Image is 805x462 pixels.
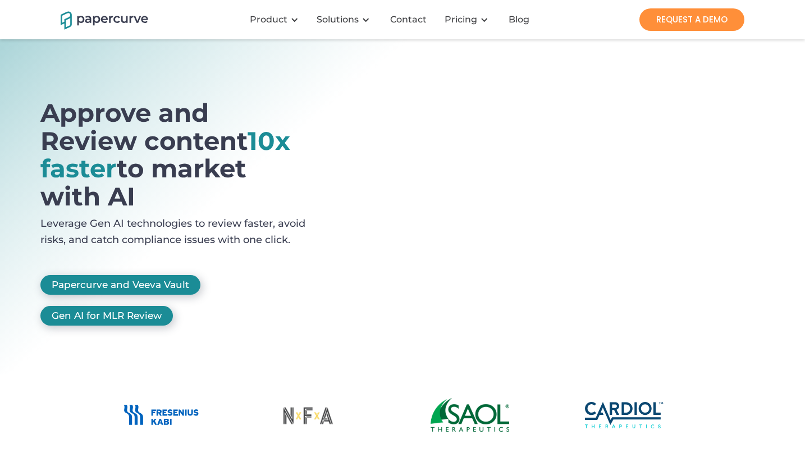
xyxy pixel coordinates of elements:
[243,3,310,36] div: Product
[40,275,200,295] a: Papercurve and Veeva Vault
[381,14,438,25] a: Contact
[40,99,323,210] h1: Approve and Review content to market with AI
[585,402,664,428] img: Cardiol Therapeutics Logo
[431,398,509,432] img: Saol Therapeutics Logo
[310,3,381,36] div: Solutions
[509,14,529,25] div: Blog
[61,10,134,29] a: home
[317,14,359,25] div: Solutions
[390,14,427,25] div: Contact
[40,99,323,275] a: open lightbox
[40,125,290,184] span: 10x faster
[445,14,477,25] a: Pricing
[40,216,323,254] p: Leverage Gen AI technologies to review faster, avoid risks, and catch compliance issues with one ...
[250,14,287,25] div: Product
[276,397,339,433] img: No Fixed Address Logo
[122,403,200,427] img: Fresenius Kabi Logo
[40,306,173,326] a: Gen AI for MLR Review
[500,14,541,25] a: Blog
[438,3,500,36] div: Pricing
[639,8,744,31] a: REQUEST A DEMO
